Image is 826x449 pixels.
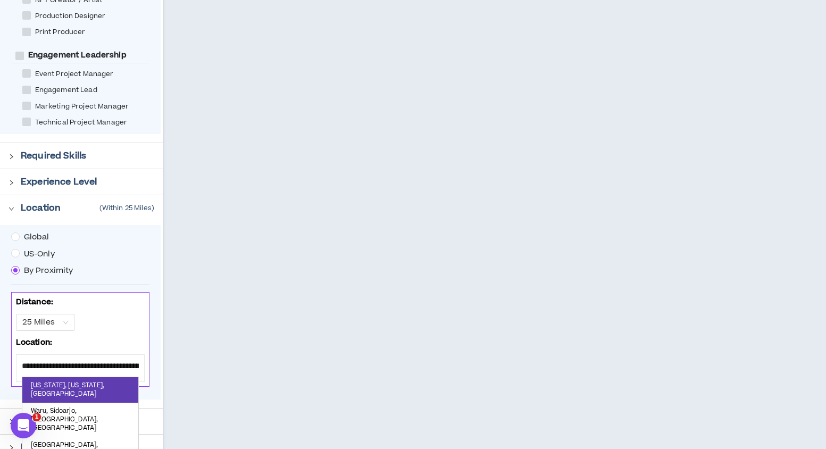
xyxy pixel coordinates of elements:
[31,85,102,95] span: Engagement Lead
[31,27,90,37] span: Print Producer
[21,149,86,162] p: Required Skills
[9,180,14,186] span: right
[31,11,110,21] span: Production Designer
[31,69,118,79] span: Event Project Manager
[22,403,138,437] div: Waru, Sidoarjo, [GEOGRAPHIC_DATA], [GEOGRAPHIC_DATA]
[32,413,41,421] span: 1
[21,176,97,188] p: Experience Level
[22,377,138,403] div: [US_STATE], [US_STATE], [GEOGRAPHIC_DATA]
[22,314,68,330] span: 25 Miles
[31,102,134,112] span: Marketing Project Manager
[11,413,36,438] iframe: Intercom live chat
[31,118,132,128] span: Technical Project Manager
[9,206,14,212] span: right
[99,204,154,212] p: (Within 25 Miles)
[20,231,54,243] span: Global
[24,50,131,61] span: Engagement Leadership
[20,265,78,277] span: By Proximity
[9,154,14,160] span: right
[20,248,59,260] span: US-Only
[21,202,61,214] p: Location
[9,419,14,425] span: right
[16,337,145,348] p: Location:
[16,297,53,307] p: Distance:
